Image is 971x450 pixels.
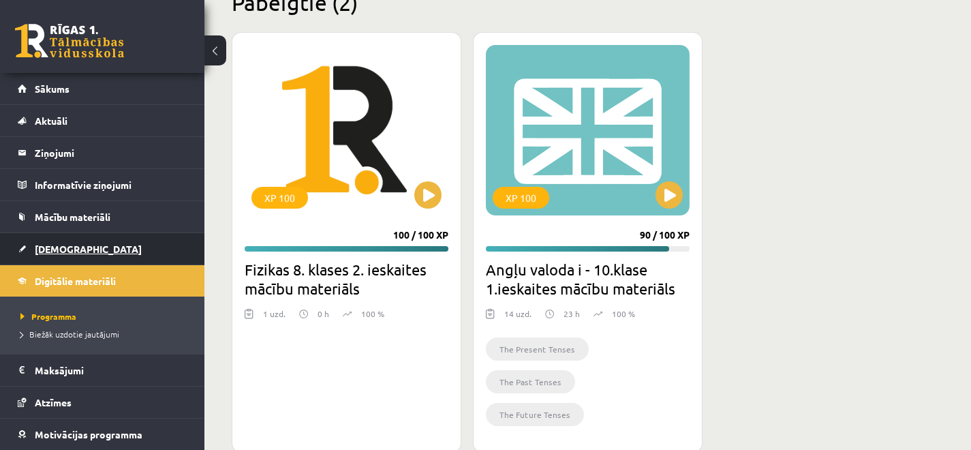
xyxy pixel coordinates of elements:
a: Informatīvie ziņojumi [18,169,187,200]
li: The Future Tenses [486,403,584,426]
p: 23 h [564,307,580,320]
legend: Maksājumi [35,355,187,386]
a: [DEMOGRAPHIC_DATA] [18,233,187,265]
span: Digitālie materiāli [35,275,116,287]
div: XP 100 [493,187,549,209]
span: Sākums [35,82,70,95]
a: Rīgas 1. Tālmācības vidusskola [15,24,124,58]
a: Atzīmes [18,387,187,418]
p: 0 h [318,307,329,320]
legend: Informatīvie ziņojumi [35,169,187,200]
a: Programma [20,310,191,322]
div: 14 uzd. [504,307,531,328]
li: The Present Tenses [486,337,589,361]
legend: Ziņojumi [35,137,187,168]
span: [DEMOGRAPHIC_DATA] [35,243,142,255]
h2: Fizikas 8. klases 2. ieskaites mācību materiāls [245,260,448,298]
a: Biežāk uzdotie jautājumi [20,328,191,340]
span: Atzīmes [35,396,72,408]
a: Mācību materiāli [18,201,187,232]
p: 100 % [612,307,635,320]
div: 1 uzd. [263,307,286,328]
a: Motivācijas programma [18,419,187,450]
a: Aktuāli [18,105,187,136]
div: XP 100 [251,187,308,209]
a: Digitālie materiāli [18,265,187,297]
a: Maksājumi [18,355,187,386]
h2: Angļu valoda i - 10.klase 1.ieskaites mācību materiāls [486,260,690,298]
span: Biežāk uzdotie jautājumi [20,329,119,340]
a: Sākums [18,73,187,104]
span: Mācību materiāli [35,211,110,223]
span: Programma [20,311,76,322]
li: The Past Tenses [486,370,575,393]
span: Motivācijas programma [35,428,142,440]
p: 100 % [361,307,384,320]
span: Aktuāli [35,115,67,127]
a: Ziņojumi [18,137,187,168]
